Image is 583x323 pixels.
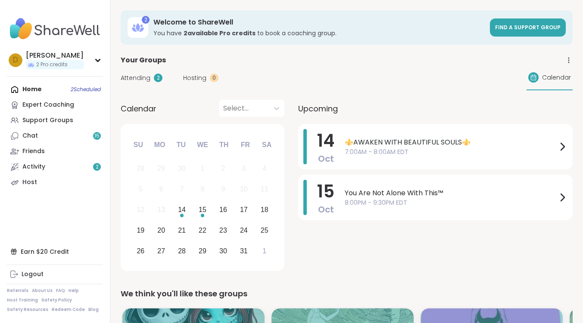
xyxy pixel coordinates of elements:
[201,183,205,195] div: 8
[139,183,143,195] div: 5
[159,183,163,195] div: 6
[261,204,268,215] div: 18
[255,221,274,240] div: Choose Saturday, October 25th, 2025
[234,242,253,260] div: Choose Friday, October 31st, 2025
[193,201,212,219] div: Choose Wednesday, October 15th, 2025
[345,198,557,207] span: 8:00PM - 9:30PM EDT
[22,147,45,156] div: Friends
[542,73,571,82] span: Calendar
[255,160,274,178] div: Not available Saturday, October 4th, 2025
[121,74,150,83] span: Attending
[298,103,338,114] span: Upcoming
[214,160,233,178] div: Not available Thursday, October 2nd, 2025
[255,201,274,219] div: Choose Saturday, October 18th, 2025
[22,163,45,171] div: Activity
[131,221,150,240] div: Choose Sunday, October 19th, 2025
[173,242,191,260] div: Choose Tuesday, October 28th, 2025
[157,225,165,236] div: 20
[7,144,103,159] a: Friends
[131,180,150,199] div: Not available Sunday, October 5th, 2025
[255,180,274,199] div: Not available Saturday, October 11th, 2025
[234,160,253,178] div: Not available Friday, October 3rd, 2025
[69,288,79,294] a: Help
[137,163,144,174] div: 28
[345,148,557,157] span: 7:00AM - 8:00AM EDT
[152,221,171,240] div: Choose Monday, October 20th, 2025
[219,245,227,257] div: 30
[130,158,274,261] div: month 2025-10
[257,135,276,154] div: Sa
[173,201,191,219] div: Choose Tuesday, October 14th, 2025
[137,204,144,215] div: 12
[173,180,191,199] div: Not available Tuesday, October 7th, 2025
[13,55,18,66] span: D
[236,135,255,154] div: Fr
[153,29,485,37] h3: You have to book a coaching group.
[193,242,212,260] div: Choose Wednesday, October 29th, 2025
[261,183,268,195] div: 11
[157,163,165,174] div: 29
[255,242,274,260] div: Choose Saturday, November 1st, 2025
[262,245,266,257] div: 1
[137,245,144,257] div: 26
[240,225,248,236] div: 24
[214,242,233,260] div: Choose Thursday, October 30th, 2025
[318,153,334,165] span: Oct
[317,129,334,153] span: 14
[240,245,248,257] div: 31
[157,245,165,257] div: 27
[121,55,166,65] span: Your Groups
[7,307,48,313] a: Safety Resources
[234,221,253,240] div: Choose Friday, October 24th, 2025
[242,163,246,174] div: 3
[219,225,227,236] div: 23
[261,225,268,236] div: 25
[183,74,206,83] span: Hosting
[22,270,44,279] div: Logout
[180,183,184,195] div: 7
[129,135,148,154] div: Su
[173,221,191,240] div: Choose Tuesday, October 21st, 2025
[157,204,165,215] div: 13
[184,29,256,37] b: 2 available Pro credit s
[171,135,190,154] div: Tu
[7,128,103,144] a: Chat15
[240,183,248,195] div: 10
[178,225,186,236] div: 21
[221,163,225,174] div: 2
[152,242,171,260] div: Choose Monday, October 27th, 2025
[41,297,72,303] a: Safety Policy
[214,201,233,219] div: Choose Thursday, October 16th, 2025
[26,51,84,60] div: [PERSON_NAME]
[154,74,162,82] div: 2
[214,180,233,199] div: Not available Thursday, October 9th, 2025
[240,204,248,215] div: 17
[96,163,99,171] span: 2
[345,137,557,148] span: ⚜️AWAKEN WITH BEAUTIFUL SOULS⚜️
[121,103,156,114] span: Calendar
[36,61,68,68] span: 2 Pro credits
[221,183,225,195] div: 9
[201,163,205,174] div: 1
[32,288,53,294] a: About Us
[52,307,85,313] a: Redeem Code
[262,163,266,174] div: 4
[22,178,37,187] div: Host
[178,163,186,174] div: 30
[56,288,65,294] a: FAQ
[7,297,38,303] a: Host Training
[22,101,74,109] div: Expert Coaching
[94,132,100,140] span: 15
[178,245,186,257] div: 28
[193,160,212,178] div: Not available Wednesday, October 1st, 2025
[152,160,171,178] div: Not available Monday, September 29th, 2025
[7,175,103,190] a: Host
[131,242,150,260] div: Choose Sunday, October 26th, 2025
[193,221,212,240] div: Choose Wednesday, October 22nd, 2025
[173,160,191,178] div: Not available Tuesday, September 30th, 2025
[234,201,253,219] div: Choose Friday, October 17th, 2025
[318,203,334,215] span: Oct
[215,135,234,154] div: Th
[490,18,566,37] a: Find a support group
[193,135,212,154] div: We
